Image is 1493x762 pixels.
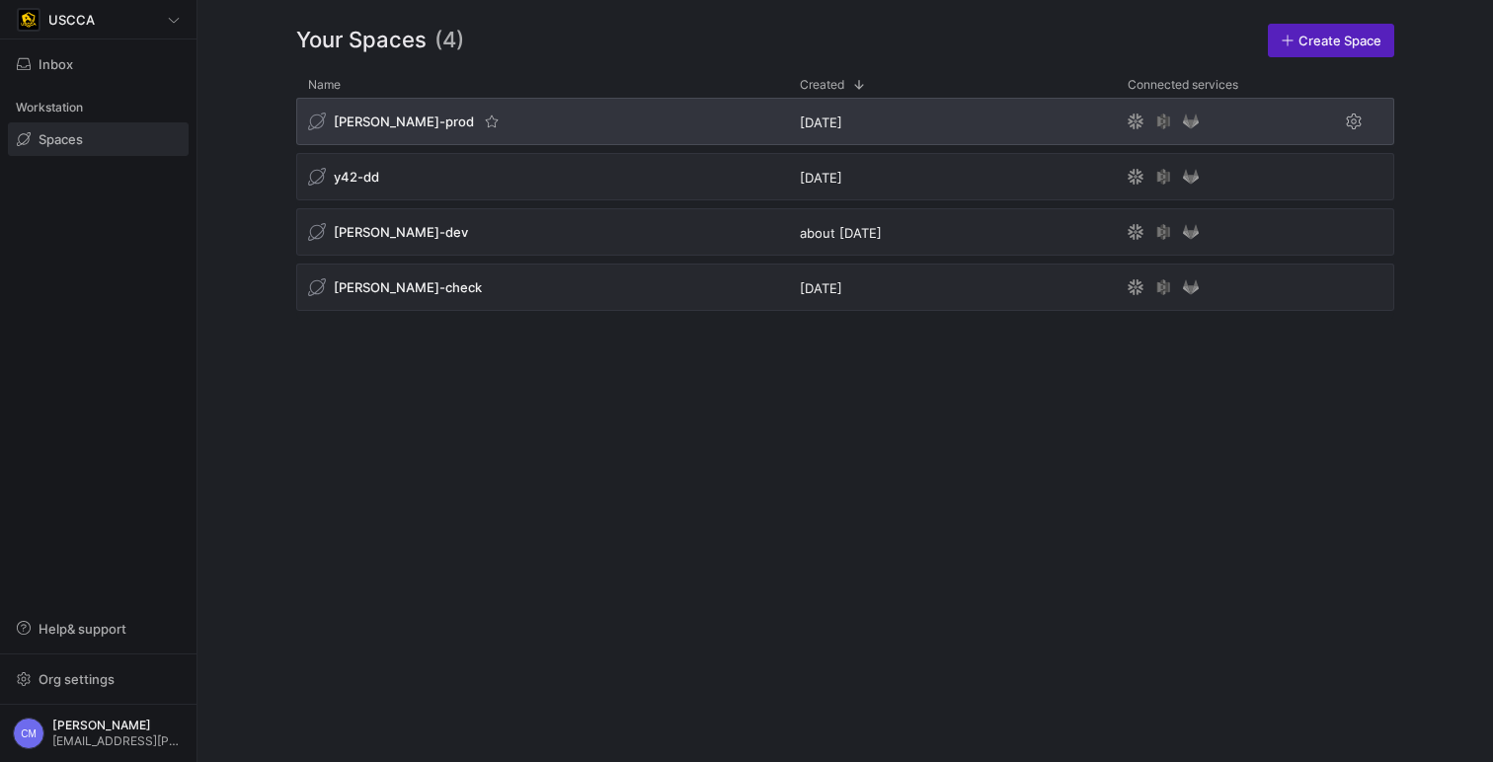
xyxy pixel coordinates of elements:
[296,264,1394,319] div: Press SPACE to select this row.
[52,734,184,748] span: [EMAIL_ADDRESS][PERSON_NAME][DOMAIN_NAME]
[334,114,474,129] span: [PERSON_NAME]-prod
[334,279,482,295] span: [PERSON_NAME]-check
[39,621,126,637] span: Help & support
[8,713,189,754] button: CM[PERSON_NAME][EMAIL_ADDRESS][PERSON_NAME][DOMAIN_NAME]
[296,153,1394,208] div: Press SPACE to select this row.
[39,671,115,687] span: Org settings
[8,93,189,122] div: Workstation
[1268,24,1394,57] a: Create Space
[800,225,882,241] span: about [DATE]
[39,56,73,72] span: Inbox
[1128,78,1238,92] span: Connected services
[308,78,341,92] span: Name
[800,280,842,296] span: [DATE]
[296,24,427,57] span: Your Spaces
[39,131,83,147] span: Spaces
[800,114,842,130] span: [DATE]
[8,662,189,696] button: Org settings
[800,78,844,92] span: Created
[296,98,1394,153] div: Press SPACE to select this row.
[8,612,189,646] button: Help& support
[800,170,842,186] span: [DATE]
[8,47,189,81] button: Inbox
[13,718,44,749] div: CM
[1298,33,1381,48] span: Create Space
[434,24,464,57] span: (4)
[19,10,39,30] img: https://storage.googleapis.com/y42-prod-data-exchange/images/uAsz27BndGEK0hZWDFeOjoxA7jCwgK9jE472...
[48,12,95,28] span: USCCA
[334,224,468,240] span: [PERSON_NAME]-dev
[334,169,379,185] span: y42-dd
[52,719,184,732] span: [PERSON_NAME]
[8,673,189,689] a: Org settings
[8,122,189,156] a: Spaces
[296,208,1394,264] div: Press SPACE to select this row.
